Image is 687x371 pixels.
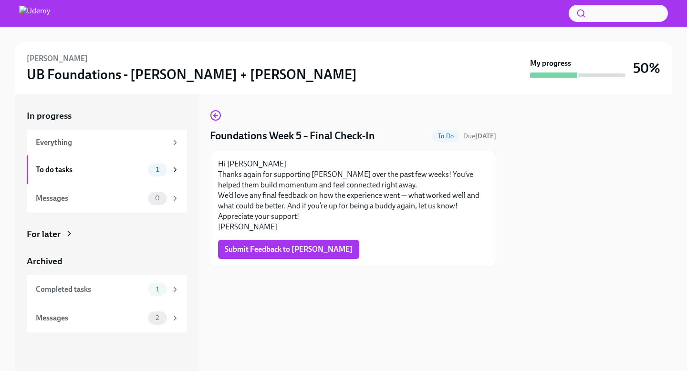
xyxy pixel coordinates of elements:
h3: UB Foundations - [PERSON_NAME] + [PERSON_NAME] [27,66,357,83]
img: Udemy [19,6,50,21]
a: Everything [27,130,187,155]
span: 1 [150,286,165,293]
a: Archived [27,255,187,268]
div: Completed tasks [36,284,144,295]
span: September 26th, 2025 12:00 [463,132,496,141]
strong: [DATE] [475,132,496,140]
div: Everything [36,137,167,148]
h3: 50% [633,60,660,77]
span: 1 [150,166,165,173]
a: Messages2 [27,304,187,332]
span: Due [463,132,496,140]
div: Messages [36,313,144,323]
span: 0 [149,195,166,202]
div: For later [27,228,61,240]
a: For later [27,228,187,240]
div: Messages [36,193,144,204]
a: Completed tasks1 [27,275,187,304]
a: In progress [27,110,187,122]
div: To do tasks [36,165,144,175]
button: Submit Feedback to [PERSON_NAME] [218,240,359,259]
strong: My progress [530,58,571,69]
a: Messages0 [27,184,187,213]
a: To do tasks1 [27,155,187,184]
p: Hi [PERSON_NAME] Thanks again for supporting [PERSON_NAME] over the past few weeks! You’ve helped... [218,159,488,232]
span: Submit Feedback to [PERSON_NAME] [225,245,353,254]
h6: [PERSON_NAME] [27,53,88,64]
span: To Do [432,133,459,140]
h4: Foundations Week 5 – Final Check-In [210,129,375,143]
span: 2 [150,314,165,321]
